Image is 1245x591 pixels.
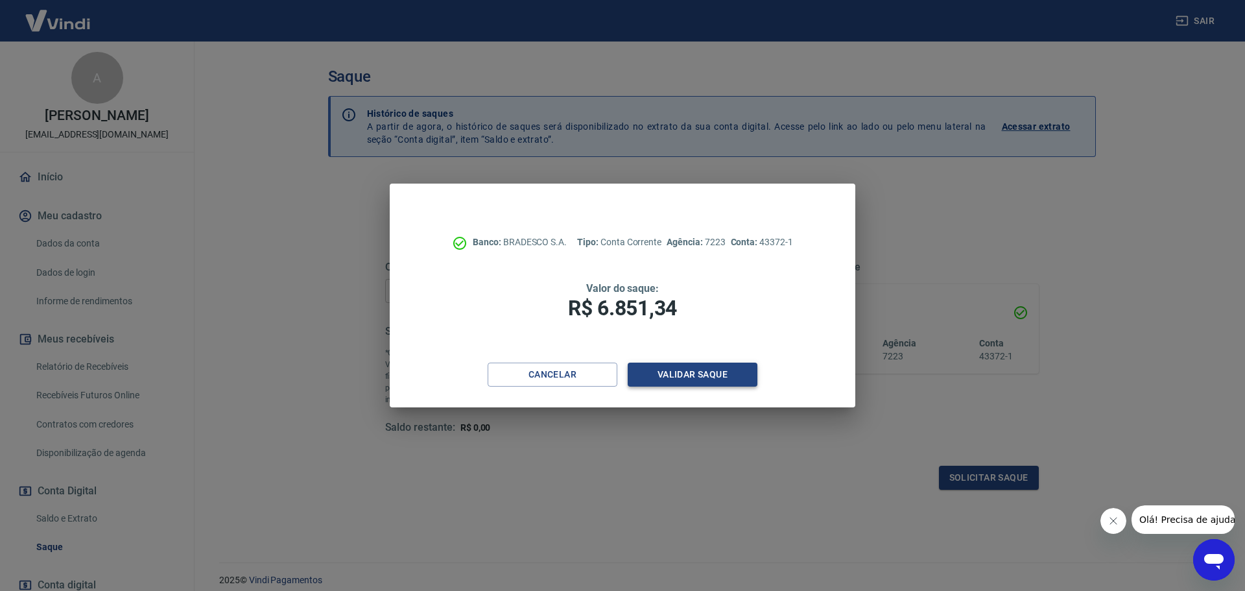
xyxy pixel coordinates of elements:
[667,235,725,249] p: 7223
[1132,505,1235,534] iframe: Mensagem da empresa
[8,9,109,19] span: Olá! Precisa de ajuda?
[577,235,661,249] p: Conta Corrente
[667,237,705,247] span: Agência:
[473,237,503,247] span: Banco:
[628,363,757,387] button: Validar saque
[577,237,600,247] span: Tipo:
[1100,508,1126,534] iframe: Fechar mensagem
[1193,539,1235,581] iframe: Botão para abrir a janela de mensagens
[731,237,760,247] span: Conta:
[473,235,567,249] p: BRADESCO S.A.
[731,235,793,249] p: 43372-1
[488,363,617,387] button: Cancelar
[586,282,659,295] span: Valor do saque:
[568,296,677,320] span: R$ 6.851,34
